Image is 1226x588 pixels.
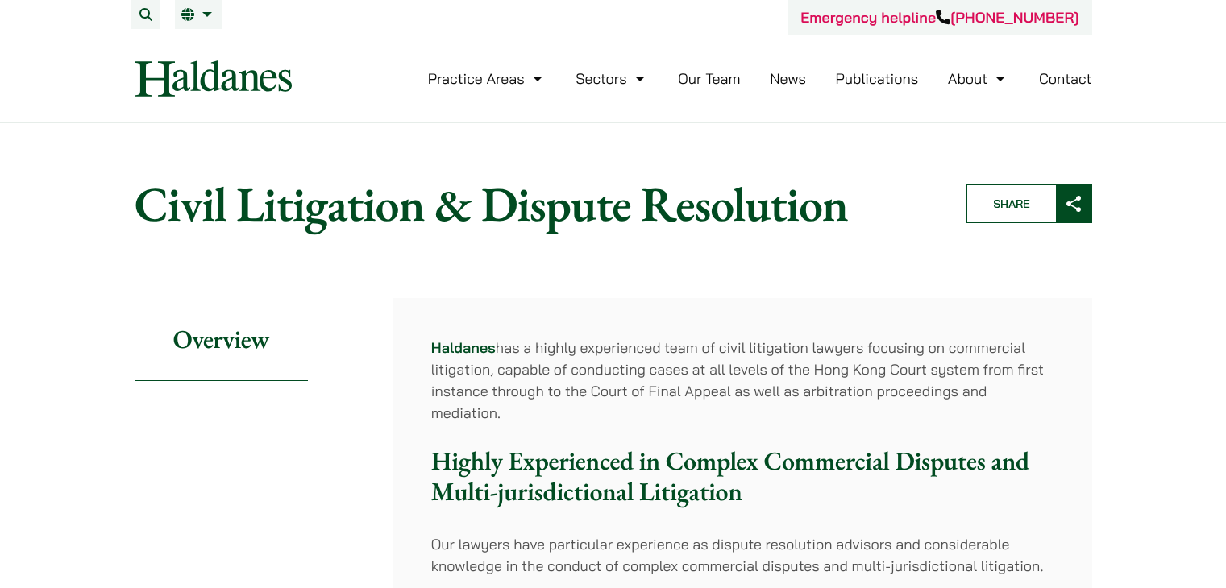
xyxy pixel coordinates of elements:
a: Emergency helpline[PHONE_NUMBER] [800,8,1078,27]
a: News [770,69,806,88]
h3: Highly Experienced in Complex Commercial Disputes and Multi-jurisdictional Litigation [431,445,1054,507]
a: Sectors [576,69,648,88]
p: has a highly experienced team of civil litigation lawyers focusing on commercial litigation, capa... [431,337,1054,424]
a: Our Team [678,69,740,88]
button: Share [966,184,1092,223]
h1: Civil Litigation & Dispute Resolution [135,175,939,233]
p: Our lawyers have particular experience as dispute resolution advisors and considerable knowledge ... [431,533,1054,577]
a: Haldanes [431,338,496,357]
a: Practice Areas [428,69,547,88]
a: About [948,69,1009,88]
h2: Overview [135,298,308,381]
img: Logo of Haldanes [135,60,292,97]
a: EN [181,8,216,21]
span: Share [967,185,1056,222]
a: Contact [1039,69,1092,88]
a: Publications [836,69,919,88]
